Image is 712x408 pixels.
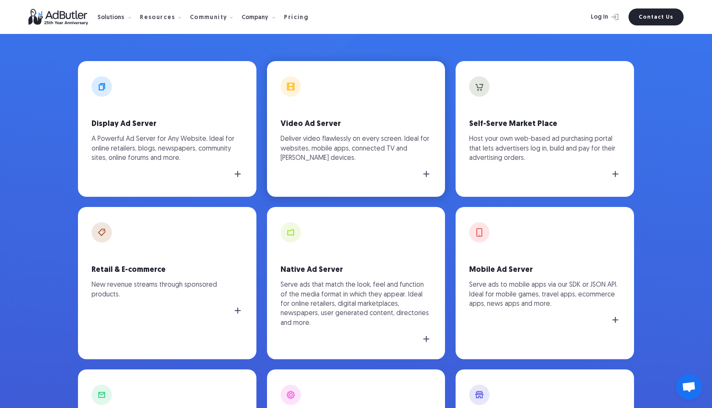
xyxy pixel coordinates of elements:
a: Retail & E-commerce New revenue streams through sponsored products. [78,207,256,359]
p: Deliver video flawlessly on every screen. Ideal for websites, mobile apps, connected TV and [PERS... [281,134,432,163]
a: Log In [568,8,623,25]
h3: Display Ad Server [92,119,243,129]
a: Video Ad Server Deliver video flawlessly on every screen. Ideal for websites, mobile apps, connec... [267,61,445,197]
h3: Retail & E-commerce [92,265,243,275]
a: Mobile Ad Server Serve ads to mobile apps via our SDK or JSON API. Ideal for mobile games, travel... [456,207,634,359]
a: Open chat [676,374,702,400]
h3: Video Ad Server [281,119,432,129]
div: Community [190,4,240,31]
h3: Native Ad Server [281,265,432,275]
a: Contact Us [629,8,684,25]
div: Resources [140,15,175,21]
div: Company [242,15,268,21]
a: Self-Serve Market Place Host your own web-based ad purchasing portal that lets advertisers log in... [456,61,634,197]
a: Native Ad Server Serve ads that match the look, feel and function of the media format in which th... [267,207,445,359]
div: Solutions [97,15,124,21]
a: Pricing [284,13,315,21]
h3: Mobile Ad Server [469,265,620,275]
p: Serve ads that match the look, feel and function of the media format in which they appear. Ideal ... [281,280,432,328]
p: Host your own web-based ad purchasing portal that lets advertisers log in, build and pay for thei... [469,134,620,163]
div: Resources [140,4,188,31]
p: A Powerful Ad Server for Any Website. Ideal for online retailers, blogs, newspapers, community si... [92,134,243,163]
p: Serve ads to mobile apps via our SDK or JSON API. Ideal for mobile games, travel apps, ecommerce ... [469,280,620,309]
a: Display Ad Server A Powerful Ad Server for Any Website. Ideal for online retailers, blogs, newspa... [78,61,256,197]
div: Community [190,15,228,21]
p: New revenue streams through sponsored products. [92,280,243,299]
div: Company [242,4,282,31]
div: Pricing [284,15,309,21]
h3: Self-Serve Market Place [469,119,620,129]
div: Solutions [97,4,138,31]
